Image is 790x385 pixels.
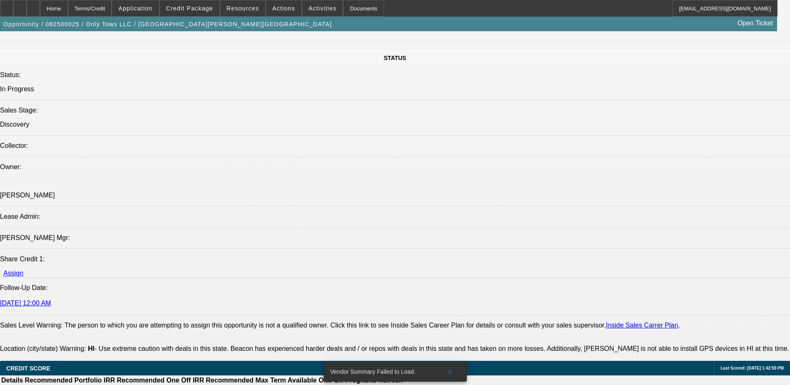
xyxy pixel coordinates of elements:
[272,5,295,12] span: Actions
[309,5,337,12] span: Activities
[437,364,464,379] button: X
[205,376,287,385] th: Recommended Max Term
[6,365,50,372] span: CREDIT SCORE
[118,5,152,12] span: Application
[112,0,159,16] button: Application
[160,0,219,16] button: Credit Package
[227,5,259,12] span: Resources
[24,376,115,385] th: Recommended Portfolio IRR
[3,21,332,27] span: Opportunity / 082500025 / Only Tows LLC / [GEOGRAPHIC_DATA][PERSON_NAME][GEOGRAPHIC_DATA]
[302,0,343,16] button: Activities
[606,322,678,329] a: Inside Sales Carrer Plan
[88,345,95,352] b: HI
[266,0,302,16] button: Actions
[166,5,213,12] span: Credit Package
[734,16,776,30] a: Open Ticket
[1,376,23,385] th: Details
[88,345,789,352] label: - Use extreme caution with deals in this state. Beacon has experienced harder deals and / or repo...
[116,376,204,385] th: Recommended One Off IRR
[65,322,680,329] label: The person to which you are attempting to assign this opportunity is not a qualified owner. Click...
[384,55,406,61] span: STATUS
[324,362,437,382] div: Vendor Summary Failed to Load.
[287,376,377,385] th: Available One-Off Programs
[448,368,452,375] span: X
[720,366,784,370] span: Last Scored: [DATE] 1:42:59 PM
[220,0,265,16] button: Resources
[3,270,23,277] a: Assign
